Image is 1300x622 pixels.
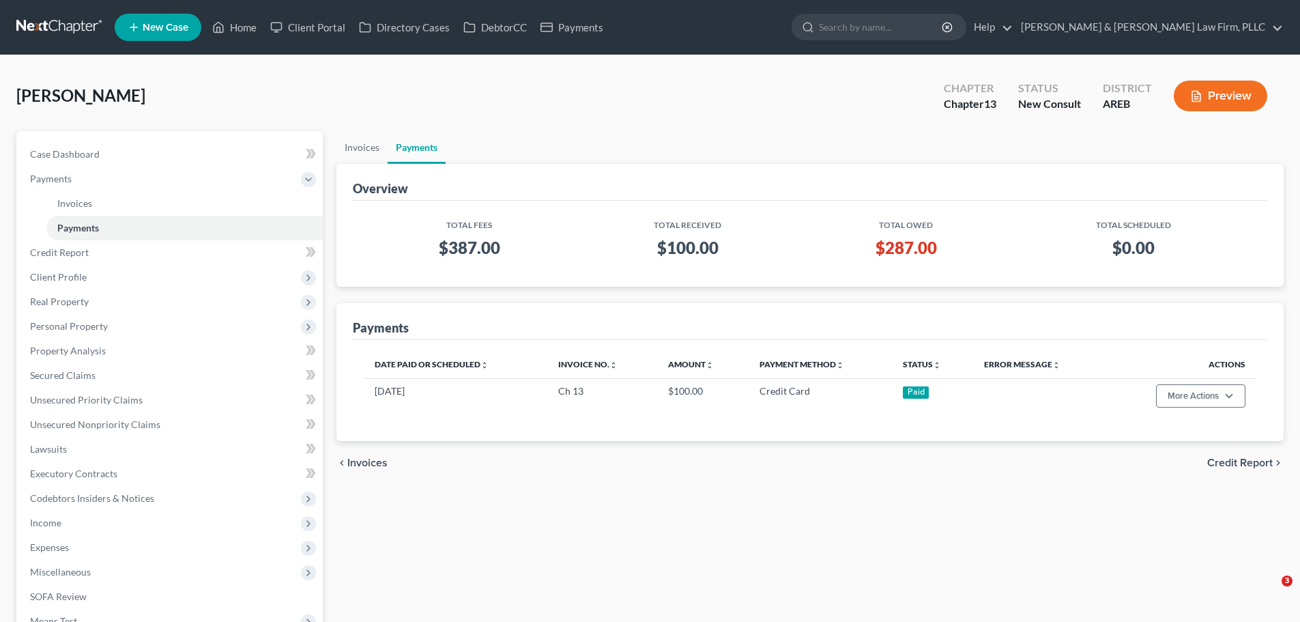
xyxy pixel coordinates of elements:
span: Invoices [347,457,388,468]
div: Status [1018,81,1081,96]
th: Total Owed [800,212,1011,231]
a: [PERSON_NAME] & [PERSON_NAME] Law Firm, PLLC [1014,15,1283,40]
i: unfold_more [480,361,489,369]
span: Codebtors Insiders & Notices [30,492,154,504]
h3: $387.00 [375,237,564,259]
a: Unsecured Nonpriority Claims [19,412,323,437]
h3: $100.00 [586,237,790,259]
a: Secured Claims [19,363,323,388]
button: chevron_left Invoices [336,457,388,468]
span: Real Property [30,296,89,307]
a: Property Analysis [19,339,323,363]
button: Credit Report chevron_right [1207,457,1284,468]
th: Total Received [575,212,800,231]
a: Payment Methodunfold_more [760,359,844,369]
span: Income [30,517,61,528]
a: SOFA Review [19,584,323,609]
span: Secured Claims [30,369,96,381]
span: Unsecured Nonpriority Claims [30,419,160,430]
span: Unsecured Priority Claims [30,394,143,406]
div: New Consult [1018,96,1081,112]
div: Payments [353,320,409,336]
span: Lawsuits [30,443,67,455]
a: Date Paid or Scheduledunfold_more [375,359,489,369]
i: unfold_more [836,361,844,369]
i: unfold_more [933,361,941,369]
span: Invoices [57,197,92,209]
span: 3 [1282,576,1292,586]
td: Ch 13 [547,378,657,414]
a: Lawsuits [19,437,323,462]
a: Client Portal [263,15,352,40]
span: Case Dashboard [30,148,100,160]
a: Invoices [46,191,323,216]
div: Chapter [944,96,996,112]
a: Executory Contracts [19,462,323,486]
span: Credit Report [30,246,89,258]
div: AREB [1103,96,1152,112]
span: Executory Contracts [30,468,117,479]
i: unfold_more [706,361,714,369]
i: unfold_more [609,361,618,369]
span: Expenses [30,541,69,553]
span: [PERSON_NAME] [16,85,145,105]
a: Unsecured Priority Claims [19,388,323,412]
a: Case Dashboard [19,142,323,167]
h3: $0.00 [1022,237,1245,259]
a: DebtorCC [457,15,534,40]
a: Invoice No.unfold_more [558,359,618,369]
th: Total Fees [364,212,575,231]
div: District [1103,81,1152,96]
button: Preview [1174,81,1267,111]
a: Home [205,15,263,40]
i: unfold_more [1052,361,1060,369]
h3: $287.00 [811,237,1000,259]
a: Error Messageunfold_more [984,359,1060,369]
a: Invoices [336,131,388,164]
span: Payments [30,173,72,184]
span: New Case [143,23,188,33]
a: Help [967,15,1013,40]
a: Payments [534,15,610,40]
i: chevron_right [1273,457,1284,468]
a: Payments [46,216,323,240]
a: Credit Report [19,240,323,265]
div: Overview [353,180,408,197]
span: Client Profile [30,271,87,283]
div: Paid [903,386,929,399]
span: 13 [984,97,996,110]
i: chevron_left [336,457,347,468]
span: Property Analysis [30,345,106,356]
span: Miscellaneous [30,566,91,578]
span: Payments [57,222,99,234]
a: Amountunfold_more [668,359,714,369]
td: [DATE] [364,378,547,414]
span: Credit Report [1207,457,1273,468]
input: Search by name... [819,14,944,40]
iframe: Intercom live chat [1254,576,1286,608]
span: Personal Property [30,320,108,332]
th: Actions [1106,351,1256,378]
a: Directory Cases [352,15,457,40]
a: Statusunfold_more [903,359,941,369]
td: Credit Card [749,378,893,414]
div: Chapter [944,81,996,96]
td: $100.00 [657,378,749,414]
a: Payments [388,131,446,164]
th: Total Scheduled [1011,212,1256,231]
button: More Actions [1156,384,1245,408]
span: SOFA Review [30,591,87,602]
